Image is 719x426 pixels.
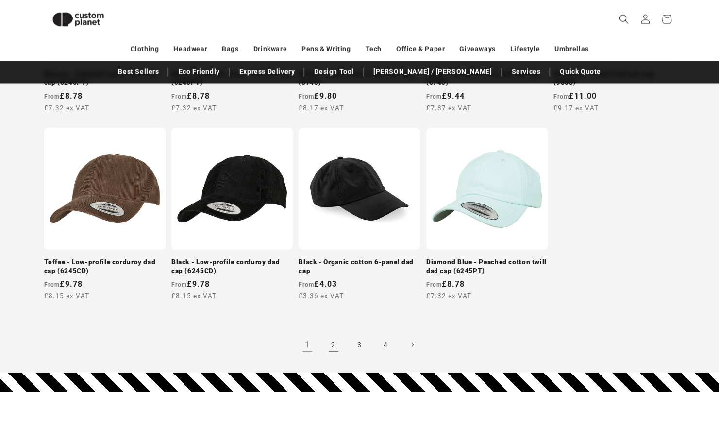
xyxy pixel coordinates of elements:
a: Best Sellers [113,63,164,80]
a: Lifestyle [510,40,540,57]
a: Next page [401,334,423,355]
a: Page 4 [375,334,397,355]
summary: Search [613,8,635,30]
a: Office & Paper [396,40,445,57]
a: Black - Organic cotton 6-panel dad cap [299,257,420,274]
img: Custom Planet [44,4,112,34]
a: Express Delivery [234,63,300,80]
iframe: Chat Widget [557,321,719,426]
a: Umbrellas [554,40,588,57]
a: Quick Quote [555,63,606,80]
a: Design Tool [309,63,359,80]
nav: Pagination [44,334,675,355]
a: Clothing [131,40,159,57]
a: White - Flexfit cotton twill dad cap (6745) [299,70,420,87]
a: Toffee - Low-profile corduroy dad cap (6245CD) [44,257,166,274]
a: [PERSON_NAME] / [PERSON_NAME] [368,63,497,80]
a: Pens & Writing [301,40,351,57]
a: Off White - Flexfit Dad jute cap (9303) [553,70,675,87]
a: Diamond Blue - Peached cotton twill dad cap (6245PT) [426,257,548,274]
a: Drinkware [253,40,287,57]
a: Black - Low-profile corduroy dad cap (6245CD) [171,257,293,274]
a: Headwear [173,40,207,57]
a: Page 2 [323,334,344,355]
a: Page 1 [297,334,318,355]
a: Services [506,63,545,80]
a: Black - Peached cotton twill dad cap (6245PT) [171,70,293,87]
a: Eco Friendly [173,63,224,80]
a: Giveaways [459,40,495,57]
a: Khaki - Flexfit cotton twill dad cap (6745) [426,70,548,87]
a: Maroon - Peached cotton twill dad cap (6245PT) [44,70,166,87]
a: Page 3 [349,334,370,355]
a: Tech [365,40,381,57]
a: Bags [222,40,238,57]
